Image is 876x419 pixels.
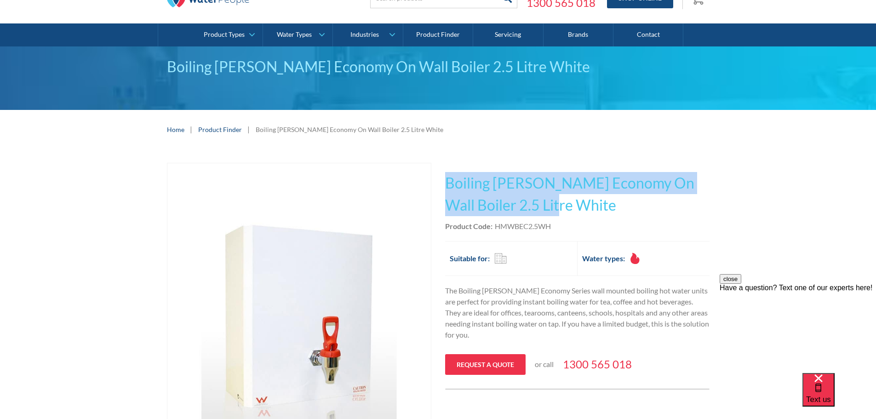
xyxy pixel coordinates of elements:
[333,23,402,46] a: Industries
[277,31,312,39] div: Water Types
[445,222,492,230] strong: Product Code:
[263,23,332,46] a: Water Types
[167,56,710,78] div: Boiling [PERSON_NAME] Economy On Wall Boiler 2.5 Litre White
[535,359,554,370] p: or call
[445,172,710,216] h1: Boiling [PERSON_NAME] Economy On Wall Boiler 2.5 Litre White
[473,23,543,46] a: Servicing
[445,285,710,340] p: The Boiling [PERSON_NAME] Economy Series wall mounted boiling hot water units are perfect for pro...
[563,356,632,373] a: 1300 565 018
[256,125,443,134] div: Boiling [PERSON_NAME] Economy On Wall Boiler 2.5 Litre White
[720,274,876,385] iframe: podium webchat widget prompt
[189,124,194,135] div: |
[445,354,526,375] a: Request a quote
[350,31,379,39] div: Industries
[246,124,251,135] div: |
[193,23,263,46] a: Product Types
[495,221,551,232] div: HMWBEC2.5WH
[167,125,184,134] a: Home
[613,23,683,46] a: Contact
[544,23,613,46] a: Brands
[403,23,473,46] a: Product Finder
[582,253,625,264] h2: Water types:
[198,125,242,134] a: Product Finder
[802,373,876,419] iframe: podium webchat widget bubble
[204,31,245,39] div: Product Types
[450,253,490,264] h2: Suitable for:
